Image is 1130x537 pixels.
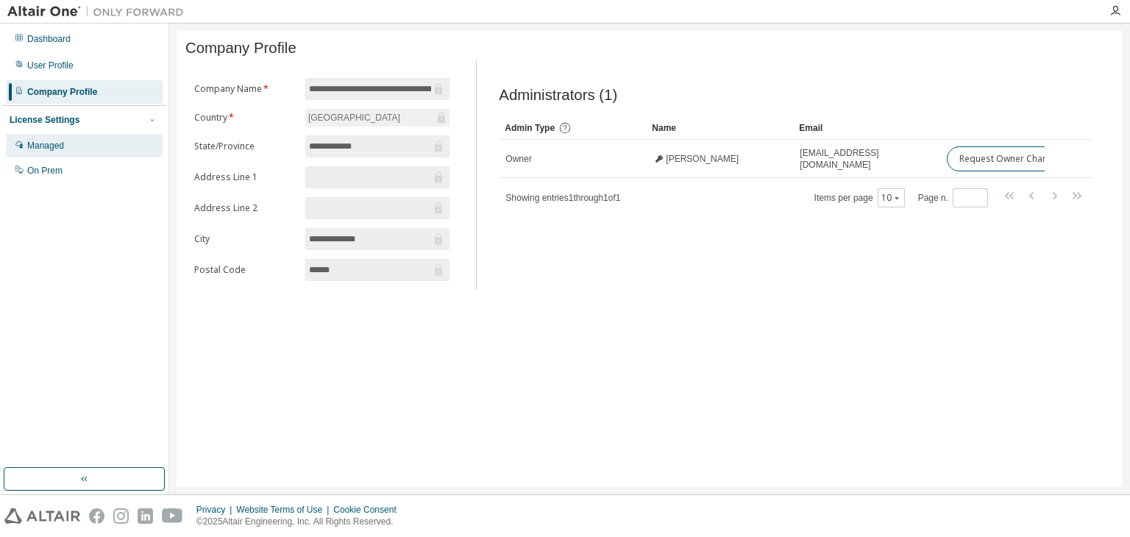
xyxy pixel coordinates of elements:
div: Managed [27,140,64,152]
div: Dashboard [27,33,71,45]
label: City [194,233,296,245]
div: License Settings [10,114,79,126]
div: [GEOGRAPHIC_DATA] [306,110,402,126]
img: altair_logo.svg [4,508,80,524]
button: 10 [881,192,901,204]
span: Administrators (1) [499,87,617,104]
span: [PERSON_NAME] [666,153,739,165]
label: Company Name [194,83,296,95]
span: Owner [505,153,531,165]
img: youtube.svg [162,508,183,524]
div: Privacy [196,504,236,516]
span: Company Profile [185,40,296,57]
div: Company Profile [27,86,97,98]
div: [GEOGRAPHIC_DATA] [305,109,449,127]
div: Cookie Consent [333,504,405,516]
div: Website Terms of Use [236,504,333,516]
label: Address Line 2 [194,202,296,214]
label: Country [194,112,296,124]
label: Postal Code [194,264,296,276]
span: Page n. [918,188,988,207]
img: instagram.svg [113,508,129,524]
span: Items per page [814,188,905,207]
div: Name [652,116,787,140]
div: On Prem [27,165,63,177]
img: linkedin.svg [138,508,153,524]
span: [EMAIL_ADDRESS][DOMAIN_NAME] [800,147,934,171]
span: Showing entries 1 through 1 of 1 [505,193,620,203]
button: Request Owner Change [947,146,1071,171]
label: Address Line 1 [194,171,296,183]
label: State/Province [194,141,296,152]
img: Altair One [7,4,191,19]
p: © 2025 Altair Engineering, Inc. All Rights Reserved. [196,516,405,528]
span: Admin Type [505,123,555,133]
div: User Profile [27,60,74,71]
div: Email [799,116,934,140]
img: facebook.svg [89,508,104,524]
